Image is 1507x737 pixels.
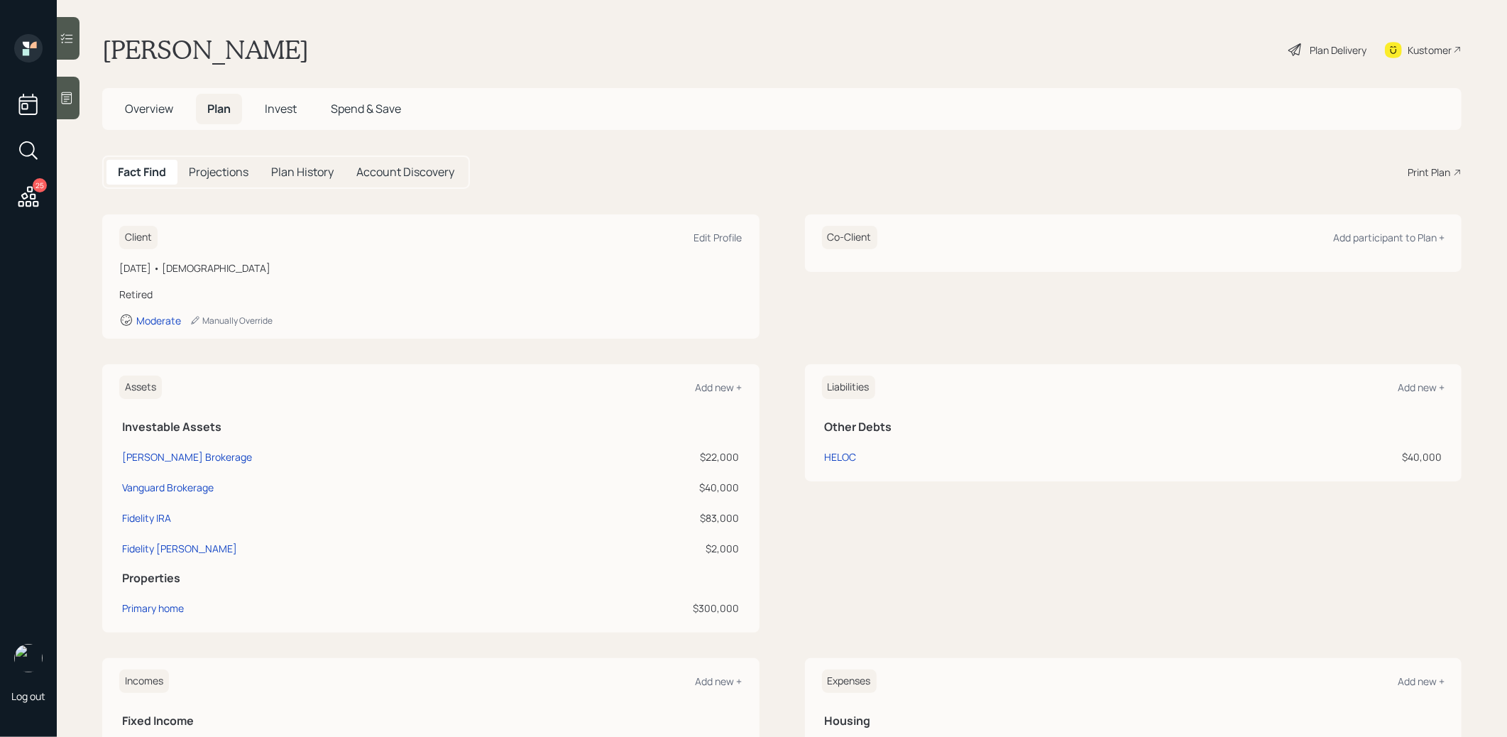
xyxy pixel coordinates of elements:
h6: Client [119,226,158,249]
div: Fidelity IRA [122,511,171,525]
h5: Investable Assets [122,420,740,434]
h5: Account Discovery [356,165,454,179]
div: Manually Override [190,315,273,327]
img: treva-nostdahl-headshot.png [14,644,43,672]
div: [DATE] • [DEMOGRAPHIC_DATA] [119,261,742,275]
div: $40,000 [573,480,740,495]
span: Plan [207,101,231,116]
div: Plan Delivery [1310,43,1366,58]
span: Spend & Save [331,101,401,116]
div: $40,000 [1107,449,1442,464]
h6: Assets [119,376,162,399]
h6: Expenses [822,670,877,693]
h5: Fact Find [118,165,166,179]
div: Print Plan [1408,165,1450,180]
div: Kustomer [1408,43,1452,58]
div: $83,000 [573,511,740,525]
h6: Liabilities [822,376,875,399]
div: Primary home [122,601,184,616]
h5: Plan History [271,165,334,179]
div: $22,000 [573,449,740,464]
h5: Housing [825,714,1442,728]
div: Edit Profile [694,231,742,244]
div: Add new + [696,675,742,688]
span: Overview [125,101,173,116]
h5: Properties [122,572,740,585]
h5: Projections [189,165,248,179]
span: Invest [265,101,297,116]
h1: [PERSON_NAME] [102,34,309,65]
div: [PERSON_NAME] Brokerage [122,449,252,464]
div: Fidelity [PERSON_NAME] [122,541,237,556]
div: Add new + [1398,675,1445,688]
h6: Co-Client [822,226,877,249]
div: $2,000 [573,541,740,556]
div: Moderate [136,314,181,327]
div: Add new + [696,381,742,394]
h6: Incomes [119,670,169,693]
div: Add new + [1398,381,1445,394]
div: $300,000 [573,601,740,616]
h5: Fixed Income [122,714,740,728]
div: Log out [11,689,45,703]
h5: Other Debts [825,420,1442,434]
div: Add participant to Plan + [1333,231,1445,244]
div: Vanguard Brokerage [122,480,214,495]
div: Retired [119,287,742,302]
div: 25 [33,178,47,192]
div: HELOC [825,449,857,464]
